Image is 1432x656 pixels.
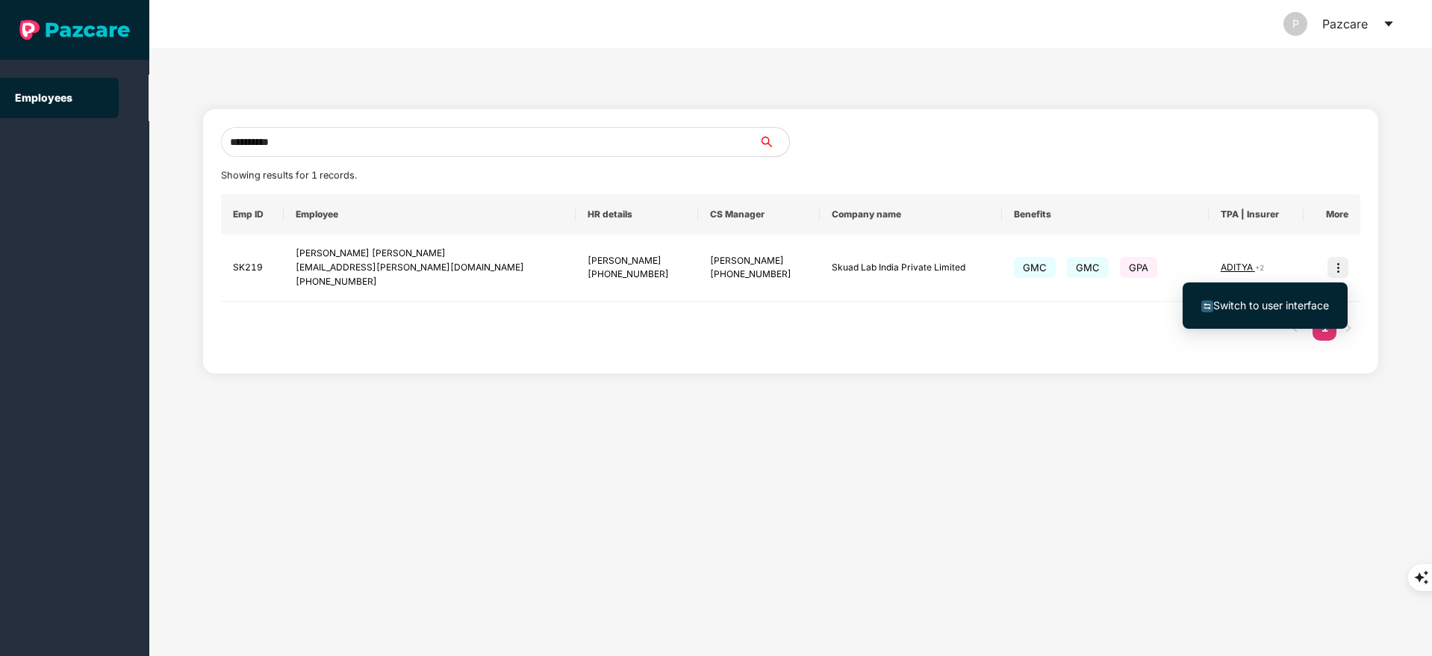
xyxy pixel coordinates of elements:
[221,194,284,235] th: Emp ID
[576,194,697,235] th: HR details
[221,235,284,302] td: SK219
[1213,299,1329,312] span: Switch to user interface
[284,194,576,235] th: Employee
[1002,194,1209,235] th: Benefits
[1336,317,1360,341] li: Next Page
[710,267,808,282] div: [PHONE_NUMBER]
[820,235,1002,302] td: Skuad Lab India Private Limited
[296,261,564,275] div: [EMAIL_ADDRESS][PERSON_NAME][DOMAIN_NAME]
[759,136,789,148] span: search
[1344,324,1353,332] span: right
[1304,194,1360,235] th: More
[698,194,820,235] th: CS Manager
[1383,18,1395,30] span: caret-down
[296,275,564,289] div: [PHONE_NUMBER]
[1201,300,1213,312] img: svg+xml;base64,PHN2ZyB4bWxucz0iaHR0cDovL3d3dy53My5vcmcvMjAwMC9zdmciIHdpZHRoPSIxNiIgaGVpZ2h0PSIxNi...
[1120,257,1157,278] span: GPA
[1067,257,1109,278] span: GMC
[1327,257,1348,278] img: icon
[820,194,1002,235] th: Company name
[1014,257,1056,278] span: GMC
[1221,262,1255,273] span: ADITYA
[588,267,685,282] div: [PHONE_NUMBER]
[221,170,357,181] span: Showing results for 1 records.
[759,127,790,157] button: search
[15,91,72,104] a: Employees
[710,254,808,268] div: [PERSON_NAME]
[588,254,685,268] div: [PERSON_NAME]
[1336,317,1360,341] button: right
[1209,194,1304,235] th: TPA | Insurer
[1255,263,1264,272] span: + 2
[296,247,564,261] div: [PERSON_NAME] [PERSON_NAME]
[1292,12,1299,36] span: P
